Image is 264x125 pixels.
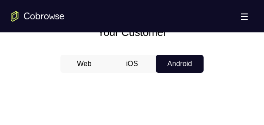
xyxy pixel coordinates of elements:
button: iOS [108,55,156,73]
a: Go to the home page [11,11,64,22]
input: Enter your email [50,86,193,95]
button: Android [156,55,204,73]
h1: Sign in to your account [44,62,198,74]
button: Sign in [44,103,198,121]
button: Web [60,55,108,73]
h2: Your Customer [11,24,253,40]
